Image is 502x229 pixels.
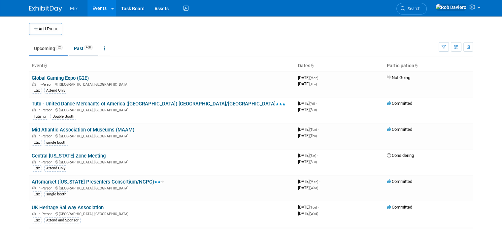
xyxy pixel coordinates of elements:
[32,191,42,197] div: Etix
[310,212,318,215] span: (Wed)
[32,101,285,107] a: Tutu - United Dance Merchants of America ([GEOGRAPHIC_DATA]) [GEOGRAPHIC_DATA]/[GEOGRAPHIC_DATA]
[32,75,89,81] a: Global Gaming Expo (G2E)
[29,42,68,55] a: Upcoming52
[318,127,319,132] span: -
[298,153,318,158] span: [DATE]
[298,81,317,86] span: [DATE]
[310,108,317,112] span: (Sun)
[319,179,320,184] span: -
[32,127,134,133] a: Mid Atlantic Association of Museums (MAAM)
[396,3,427,14] a: Search
[310,206,317,209] span: (Tue)
[32,140,42,146] div: Etix
[32,185,293,190] div: [GEOGRAPHIC_DATA], [GEOGRAPHIC_DATA]
[32,205,104,211] a: UK Heritage Railway Association
[387,153,414,158] span: Considering
[298,107,317,112] span: [DATE]
[310,82,317,86] span: (Thu)
[32,217,42,223] div: Etix
[387,127,412,132] span: Committed
[29,23,62,35] button: Add Event
[84,45,93,50] span: 468
[384,60,473,72] th: Participation
[298,179,320,184] span: [DATE]
[32,133,293,138] div: [GEOGRAPHIC_DATA], [GEOGRAPHIC_DATA]
[295,60,384,72] th: Dates
[310,128,317,131] span: (Tue)
[32,212,36,215] img: In-Person Event
[316,101,317,106] span: -
[44,191,68,197] div: single booth
[38,212,54,216] span: In-Person
[310,154,316,157] span: (Sat)
[298,127,319,132] span: [DATE]
[387,75,410,80] span: Not Going
[310,134,317,138] span: (Thu)
[298,211,318,216] span: [DATE]
[310,186,318,190] span: (Wed)
[32,82,36,86] img: In-Person Event
[387,179,412,184] span: Committed
[298,101,317,106] span: [DATE]
[32,114,48,120] div: TutuTix
[38,134,54,138] span: In-Person
[44,217,81,223] div: Attend and Sponsor
[310,102,315,105] span: (Fri)
[317,153,318,158] span: -
[298,159,317,164] span: [DATE]
[29,6,62,12] img: ExhibitDay
[405,6,420,11] span: Search
[32,211,293,216] div: [GEOGRAPHIC_DATA], [GEOGRAPHIC_DATA]
[44,140,68,146] div: single booth
[32,134,36,137] img: In-Person Event
[50,114,76,120] div: Double Booth
[310,180,318,184] span: (Mon)
[435,4,467,11] img: Rob Daviero
[32,108,36,111] img: In-Person Event
[414,63,418,68] a: Sort by Participation Type
[32,165,42,171] div: Etix
[44,165,67,171] div: Attend Only
[38,82,54,87] span: In-Person
[32,81,293,87] div: [GEOGRAPHIC_DATA], [GEOGRAPHIC_DATA]
[32,186,36,189] img: In-Person Event
[298,75,320,80] span: [DATE]
[310,76,318,80] span: (Mon)
[44,88,67,94] div: Attend Only
[387,101,412,106] span: Committed
[32,159,293,164] div: [GEOGRAPHIC_DATA], [GEOGRAPHIC_DATA]
[298,133,317,138] span: [DATE]
[38,186,54,190] span: In-Person
[69,42,98,55] a: Past468
[70,6,78,11] span: Etix
[32,88,42,94] div: Etix
[310,63,314,68] a: Sort by Start Date
[38,108,54,112] span: In-Person
[44,63,47,68] a: Sort by Event Name
[32,107,293,112] div: [GEOGRAPHIC_DATA], [GEOGRAPHIC_DATA]
[298,205,319,210] span: [DATE]
[32,179,164,185] a: Artsmarket ([US_STATE] Presenters Consortium/NCPC)
[32,153,106,159] a: Central [US_STATE] Zone Meeting
[310,160,317,164] span: (Sun)
[318,205,319,210] span: -
[298,185,318,190] span: [DATE]
[55,45,63,50] span: 52
[32,160,36,163] img: In-Person Event
[387,205,412,210] span: Committed
[319,75,320,80] span: -
[29,60,295,72] th: Event
[38,160,54,164] span: In-Person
